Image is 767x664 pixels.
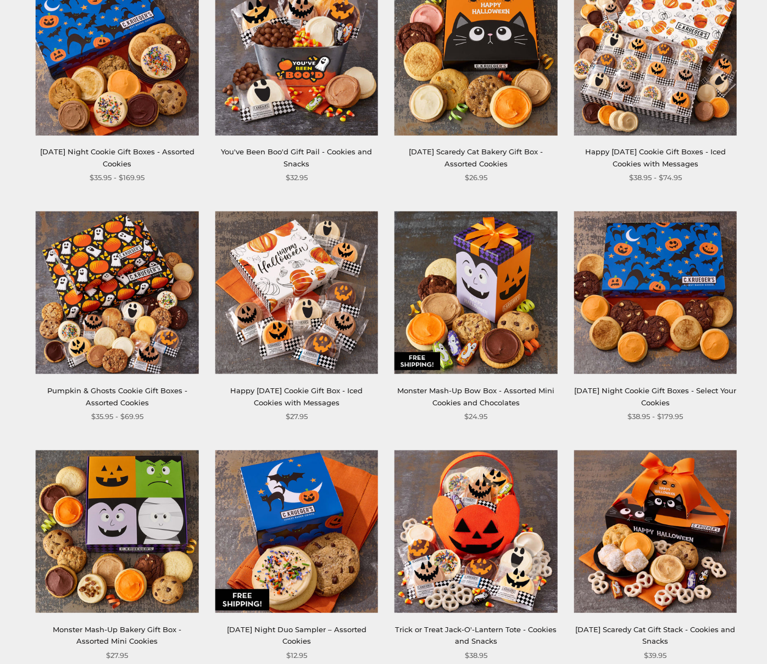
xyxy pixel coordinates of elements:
img: Halloween Night Cookie Gift Boxes - Select Your Cookies [574,211,737,375]
a: [DATE] Scaredy Cat Gift Stack - Cookies and Snacks [575,625,735,645]
span: $38.95 - $74.95 [629,172,682,183]
span: $27.95 [106,650,128,661]
span: $35.95 - $169.95 [90,172,144,183]
img: Trick or Treat Jack-O'-Lantern Tote - Cookies and Snacks [394,450,558,613]
a: Pumpkin & Ghosts Cookie Gift Boxes - Assorted Cookies [47,386,187,406]
span: $24.95 [464,411,487,422]
a: You've Been Boo'd Gift Pail - Cookies and Snacks [221,147,372,168]
span: $32.95 [286,172,308,183]
a: Happy [DATE] Cookie Gift Boxes - Iced Cookies with Messages [585,147,726,168]
span: $38.95 [465,650,487,661]
span: $38.95 - $179.95 [627,411,683,422]
img: Halloween Scaredy Cat Gift Stack - Cookies and Snacks [574,450,737,613]
iframe: Sign Up via Text for Offers [9,622,114,655]
a: [DATE] Night Cookie Gift Boxes - Select Your Cookies [574,386,736,406]
img: Happy Halloween Cookie Gift Box - Iced Cookies with Messages [215,211,378,375]
a: [DATE] Scaredy Cat Bakery Gift Box - Assorted Cookies [409,147,543,168]
img: Pumpkin & Ghosts Cookie Gift Boxes - Assorted Cookies [36,211,199,375]
a: Monster Mash-Up Bakery Gift Box - Assorted Mini Cookies [53,625,181,645]
span: $27.95 [286,411,308,422]
span: $12.95 [286,650,307,661]
span: $39.95 [644,650,666,661]
a: [DATE] Night Cookie Gift Boxes - Assorted Cookies [40,147,194,168]
img: Monster Mash-Up Bakery Gift Box - Assorted Mini Cookies [36,450,199,613]
a: Trick or Treat Jack-O'-Lantern Tote - Cookies and Snacks [395,625,557,645]
span: $35.95 - $69.95 [91,411,143,422]
img: Halloween Night Duo Sampler – Assorted Cookies [215,450,378,613]
a: Happy [DATE] Cookie Gift Box - Iced Cookies with Messages [230,386,363,406]
span: $26.95 [465,172,487,183]
a: Monster Mash-Up Bow Box - Assorted Mini Cookies and Chocolates [397,386,554,406]
img: Monster Mash-Up Bow Box - Assorted Mini Cookies and Chocolates [394,211,558,375]
a: [DATE] Night Duo Sampler – Assorted Cookies [227,625,366,645]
